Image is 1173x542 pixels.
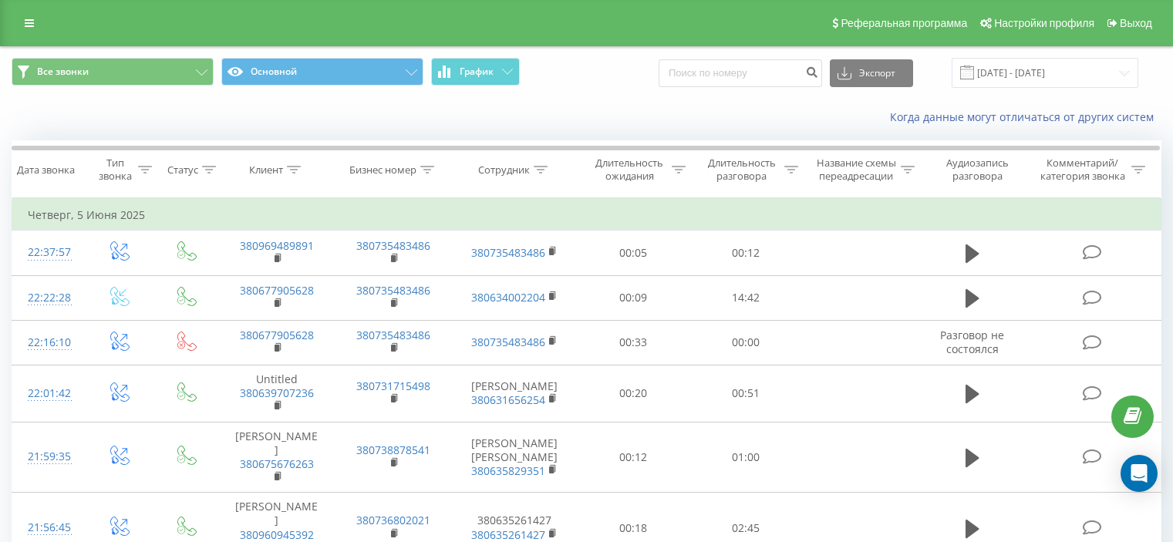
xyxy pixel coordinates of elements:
[356,283,430,298] a: 380735483486
[28,283,69,313] div: 22:22:28
[578,231,689,275] td: 00:05
[28,442,69,472] div: 21:59:35
[478,163,530,177] div: Сотрудник
[578,320,689,365] td: 00:33
[356,379,430,393] a: 380731715498
[689,231,801,275] td: 00:12
[28,328,69,358] div: 22:16:10
[890,109,1161,124] a: Когда данные могут отличаться от других систем
[240,385,314,400] a: 380639707236
[17,163,75,177] div: Дата звонка
[703,157,780,183] div: Длительность разговора
[431,58,520,86] button: График
[471,392,545,407] a: 380631656254
[12,58,214,86] button: Все звонки
[240,456,314,471] a: 380675676263
[221,58,423,86] button: Основной
[578,275,689,320] td: 00:09
[218,422,335,493] td: [PERSON_NAME]
[218,365,335,422] td: Untitled
[932,157,1023,183] div: Аудиозапись разговора
[689,365,801,422] td: 00:51
[471,290,545,305] a: 380634002204
[471,527,545,542] a: 380635261427
[28,379,69,409] div: 22:01:42
[830,59,913,87] button: Экспорт
[1121,455,1158,492] div: Open Intercom Messenger
[1120,17,1152,29] span: Выход
[471,463,545,478] a: 380635829351
[471,335,545,349] a: 380735483486
[578,365,689,422] td: 00:20
[240,283,314,298] a: 380677905628
[37,66,89,78] span: Все звонки
[940,328,1004,356] span: Разговор не состоялся
[689,320,801,365] td: 00:00
[460,66,494,77] span: График
[689,422,801,493] td: 01:00
[28,237,69,268] div: 22:37:57
[471,245,545,260] a: 380735483486
[167,163,198,177] div: Статус
[841,17,967,29] span: Реферальная программа
[12,200,1161,231] td: Четверг, 5 Июня 2025
[578,422,689,493] td: 00:12
[816,157,897,183] div: Название схемы переадресации
[356,328,430,342] a: 380735483486
[349,163,416,177] div: Бизнес номер
[249,163,283,177] div: Клиент
[994,17,1094,29] span: Настройки профиля
[240,238,314,253] a: 380969489891
[240,328,314,342] a: 380677905628
[240,527,314,542] a: 380960945392
[592,157,669,183] div: Длительность ожидания
[97,157,133,183] div: Тип звонка
[452,422,578,493] td: [PERSON_NAME] [PERSON_NAME]
[356,238,430,253] a: 380735483486
[452,365,578,422] td: [PERSON_NAME]
[1037,157,1127,183] div: Комментарий/категория звонка
[356,443,430,457] a: 380738878541
[659,59,822,87] input: Поиск по номеру
[356,513,430,527] a: 380736802021
[689,275,801,320] td: 14:42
